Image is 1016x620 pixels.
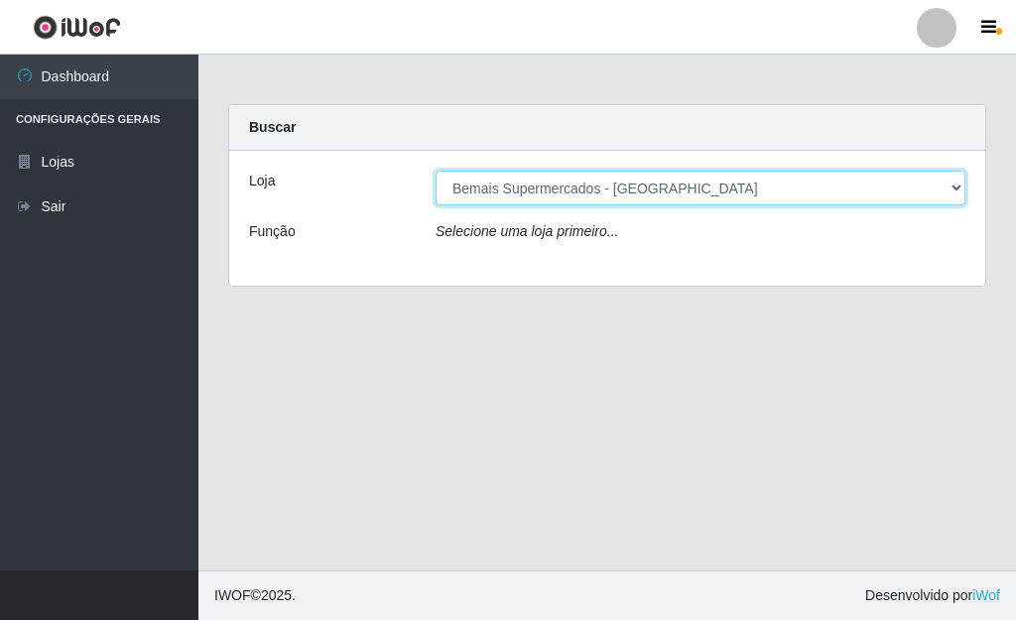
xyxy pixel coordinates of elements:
label: Função [249,221,296,242]
span: © 2025 . [214,585,296,606]
label: Loja [249,171,275,191]
span: Desenvolvido por [865,585,1000,606]
a: iWof [972,587,1000,603]
i: Selecione uma loja primeiro... [436,223,618,239]
img: CoreUI Logo [33,15,121,40]
strong: Buscar [249,119,296,135]
span: IWOF [214,587,251,603]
